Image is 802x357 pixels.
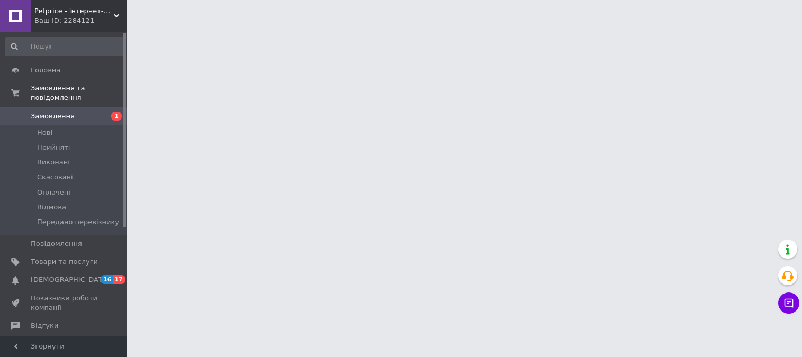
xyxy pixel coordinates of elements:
span: 17 [113,275,125,284]
span: Головна [31,66,60,75]
span: Оплачені [37,188,70,197]
input: Пошук [5,37,125,56]
span: Замовлення [31,112,75,121]
span: Товари та послуги [31,257,98,267]
div: Ваш ID: 2284121 [34,16,127,25]
span: Прийняті [37,143,70,152]
span: Нові [37,128,52,138]
span: 16 [101,275,113,284]
span: Відмова [37,203,66,212]
span: Скасовані [37,172,73,182]
span: 1 [111,112,122,121]
span: Показники роботи компанії [31,294,98,313]
span: [DEMOGRAPHIC_DATA] [31,275,109,285]
span: Petprice - інтернет-магазин зоотоварів [34,6,114,16]
button: Чат з покупцем [778,292,799,314]
span: Виконані [37,158,70,167]
span: Замовлення та повідомлення [31,84,127,103]
span: Повідомлення [31,239,82,249]
span: Відгуки [31,321,58,331]
span: Передано перевізнику [37,217,119,227]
